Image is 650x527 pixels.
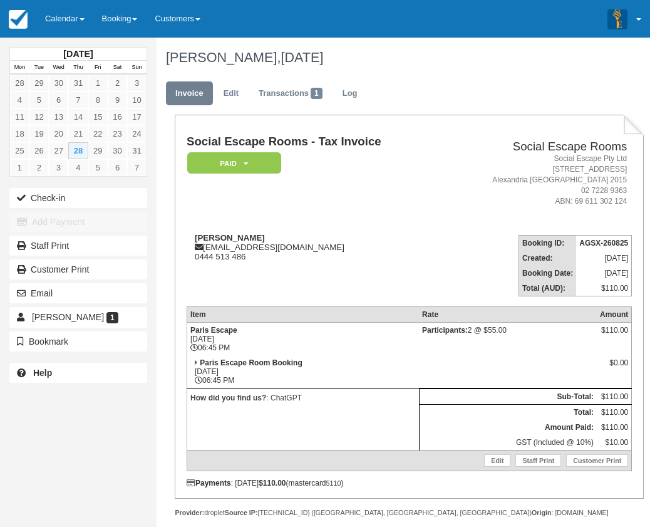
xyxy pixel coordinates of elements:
strong: $110.00 [259,479,286,488]
a: 24 [127,125,147,142]
td: [DATE] [576,266,632,281]
a: Staff Print [9,236,147,256]
strong: Source IP: [225,509,258,516]
a: 6 [49,91,68,108]
td: [DATE] 06:45 PM [187,322,419,355]
a: 13 [49,108,68,125]
a: 5 [88,159,108,176]
div: droplet [TECHNICAL_ID] ([GEOGRAPHIC_DATA], [GEOGRAPHIC_DATA], [GEOGRAPHIC_DATA]) : [DOMAIN_NAME] [175,508,644,518]
strong: Paris Escape [190,326,237,335]
div: [EMAIL_ADDRESS][DOMAIN_NAME] 0444 513 486 [187,233,442,261]
a: [PERSON_NAME] 1 [9,307,147,327]
small: 5110 [326,479,341,487]
a: Edit [484,454,510,467]
b: Help [33,368,52,378]
em: Paid [187,152,281,174]
a: 12 [29,108,49,125]
div: $110.00 [600,326,628,345]
button: Check-in [9,188,147,208]
img: checkfront-main-nav-mini-logo.png [9,10,28,29]
a: 30 [108,142,127,159]
td: GST (Included @ 10%) [419,435,597,451]
a: 25 [10,142,29,159]
a: 4 [10,91,29,108]
strong: AGSX-260825 [579,239,628,248]
td: [DATE] [576,251,632,266]
a: 5 [29,91,49,108]
a: 9 [108,91,127,108]
strong: How did you find us? [190,394,266,402]
div: $0.00 [600,358,628,377]
a: 10 [127,91,147,108]
a: 15 [88,108,108,125]
strong: [PERSON_NAME] [195,233,265,243]
a: Edit [214,81,248,106]
a: Staff Print [515,454,561,467]
a: Help [9,363,147,383]
strong: Payments [187,479,231,488]
td: $110.00 [597,404,632,420]
a: 22 [88,125,108,142]
th: Total (AUD): [518,281,576,296]
th: Item [187,306,419,322]
th: Amount Paid: [419,420,597,435]
a: 4 [68,159,88,176]
h1: [PERSON_NAME], [166,50,635,65]
a: 17 [127,108,147,125]
a: 1 [10,159,29,176]
a: Invoice [166,81,213,106]
a: 1 [88,75,108,91]
th: Sun [127,61,147,75]
a: Customer Print [566,454,628,467]
a: 21 [68,125,88,142]
a: 30 [49,75,68,91]
th: Booking Date: [518,266,576,281]
a: 23 [108,125,127,142]
button: Bookmark [9,331,147,352]
th: Tue [29,61,49,75]
th: Sub-Total: [419,389,597,404]
th: Mon [10,61,29,75]
strong: [DATE] [63,49,93,59]
th: Wed [49,61,68,75]
th: Sat [108,61,127,75]
a: 29 [88,142,108,159]
a: 7 [68,91,88,108]
td: $110.00 [597,389,632,404]
a: 19 [29,125,49,142]
a: 6 [108,159,127,176]
a: 2 [108,75,127,91]
a: Customer Print [9,259,147,279]
a: 28 [10,75,29,91]
p: : ChatGPT [190,392,416,404]
a: 8 [88,91,108,108]
a: Transactions1 [249,81,332,106]
th: Created: [518,251,576,266]
a: 7 [127,159,147,176]
h2: Social Escape Rooms [447,140,627,154]
th: Fri [88,61,108,75]
button: Add Payment [9,212,147,232]
strong: Provider: [175,509,204,516]
a: 16 [108,108,127,125]
address: Social Escape Pty Ltd [STREET_ADDRESS] Alexandria [GEOGRAPHIC_DATA] 2015 02 7228 9363 ABN: 69 611... [447,154,627,207]
a: 31 [127,142,147,159]
a: 20 [49,125,68,142]
a: 18 [10,125,29,142]
span: 1 [106,312,118,323]
strong: Paris Escape Room Booking [200,358,302,367]
td: $110.00 [597,420,632,435]
a: Paid [187,152,277,175]
a: 26 [29,142,49,159]
a: 3 [127,75,147,91]
th: Booking ID: [518,235,576,251]
button: Email [9,283,147,303]
img: A3 [607,9,627,29]
a: 14 [68,108,88,125]
a: 2 [29,159,49,176]
a: 31 [68,75,88,91]
td: $110.00 [576,281,632,296]
a: 27 [49,142,68,159]
a: 11 [10,108,29,125]
td: $10.00 [597,435,632,451]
